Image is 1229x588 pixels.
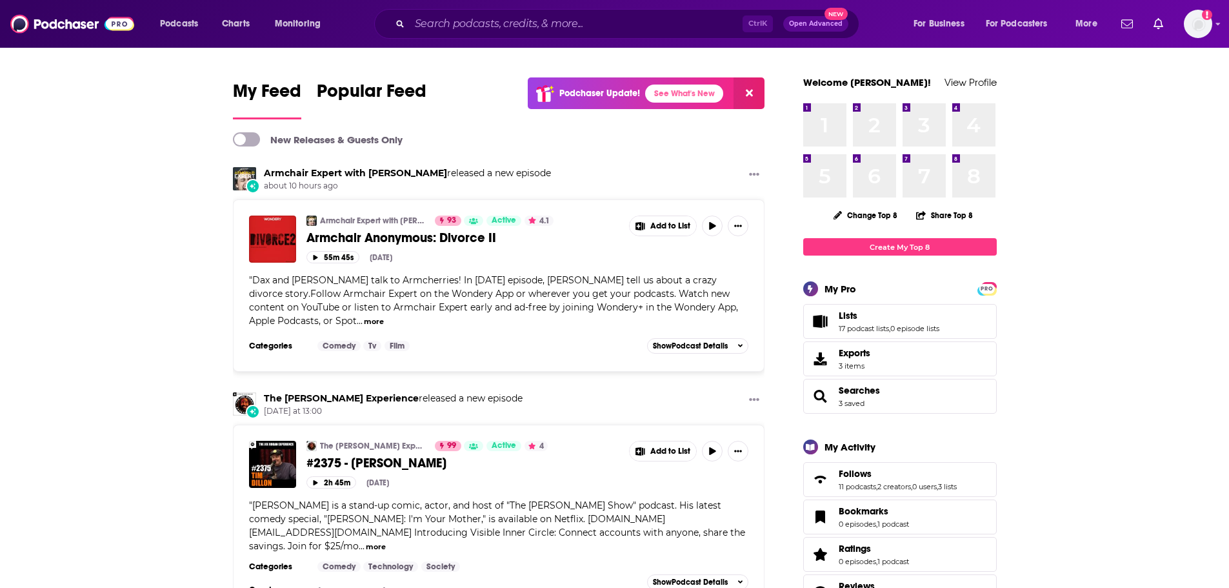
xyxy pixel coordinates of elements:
[803,537,997,572] span: Ratings
[979,284,995,294] span: PRO
[839,310,857,321] span: Lists
[486,216,521,226] a: Active
[306,476,356,489] button: 2h 45m
[421,562,460,572] a: Society
[911,482,912,491] span: ,
[160,15,198,33] span: Podcasts
[306,455,446,471] span: #2375 - [PERSON_NAME]
[222,15,250,33] span: Charts
[1116,13,1138,35] a: Show notifications dropdown
[647,338,749,354] button: ShowPodcast Details
[249,216,296,263] img: Armchair Anonymous: Divorce II
[839,310,939,321] a: Lists
[877,482,911,491] a: 2 creators
[839,505,888,517] span: Bookmarks
[233,132,403,147] a: New Releases & Guests Only
[214,14,257,34] a: Charts
[1184,10,1212,38] span: Logged in as dbartlett
[803,304,997,339] span: Lists
[306,216,317,226] img: Armchair Expert with Dax Shepard
[249,341,307,351] h3: Categories
[317,80,426,110] span: Popular Feed
[803,379,997,414] span: Searches
[264,167,447,179] a: Armchair Expert with Dax Shepard
[370,253,392,262] div: [DATE]
[151,14,215,34] button: open menu
[839,468,957,480] a: Follows
[363,341,381,351] a: Tv
[264,406,523,417] span: [DATE] at 13:00
[839,468,872,480] span: Follows
[264,392,419,404] a: The Joe Rogan Experience
[249,441,296,488] img: #2375 - Tim Dillon
[824,8,848,20] span: New
[839,557,876,566] a: 0 episodes
[359,540,365,552] span: ...
[979,283,995,293] a: PRO
[915,203,974,228] button: Share Top 8
[233,167,256,190] img: Armchair Expert with Dax Shepard
[826,207,906,223] button: Change Top 8
[246,179,260,193] div: New Episode
[839,385,880,396] span: Searches
[492,214,516,227] span: Active
[306,455,620,471] a: #2375 - [PERSON_NAME]
[317,562,361,572] a: Comedy
[233,80,301,110] span: My Feed
[435,216,461,226] a: 93
[492,440,516,452] span: Active
[808,545,834,563] a: Ratings
[904,14,981,34] button: open menu
[808,471,834,489] a: Follows
[877,520,909,529] a: 1 podcast
[525,441,548,451] button: 4
[306,230,620,246] a: Armchair Anonymous: Divorce II
[306,251,359,263] button: 55m 45s
[876,520,877,529] span: ,
[789,21,843,27] span: Open Advanced
[912,482,937,491] a: 0 users
[944,76,997,88] a: View Profile
[839,482,876,491] a: 11 podcasts
[630,216,697,236] button: Show More Button
[233,392,256,416] img: The Joe Rogan Experience
[839,505,909,517] a: Bookmarks
[839,361,870,370] span: 3 items
[1202,10,1212,20] svg: Add a profile image
[317,80,426,119] a: Popular Feed
[306,441,317,451] img: The Joe Rogan Experience
[937,482,938,491] span: ,
[363,562,418,572] a: Technology
[728,216,748,236] button: Show More Button
[744,167,764,183] button: Show More Button
[435,441,461,451] a: 99
[890,324,939,333] a: 0 episode lists
[249,562,307,572] h3: Categories
[317,341,361,351] a: Comedy
[366,542,386,553] button: more
[246,405,260,419] div: New Episode
[249,274,738,327] span: "
[839,347,870,359] span: Exports
[275,15,321,33] span: Monitoring
[1066,14,1114,34] button: open menu
[264,181,551,192] span: about 10 hours ago
[653,341,728,350] span: Show Podcast Details
[977,14,1066,34] button: open menu
[364,316,384,327] button: more
[839,520,876,529] a: 0 episodes
[803,462,997,497] span: Follows
[1148,13,1168,35] a: Show notifications dropdown
[645,85,723,103] a: See What's New
[1184,10,1212,38] button: Show profile menu
[803,238,997,256] a: Create My Top 8
[320,441,426,451] a: The [PERSON_NAME] Experience
[410,14,743,34] input: Search podcasts, credits, & more...
[1184,10,1212,38] img: User Profile
[839,399,864,408] a: 3 saved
